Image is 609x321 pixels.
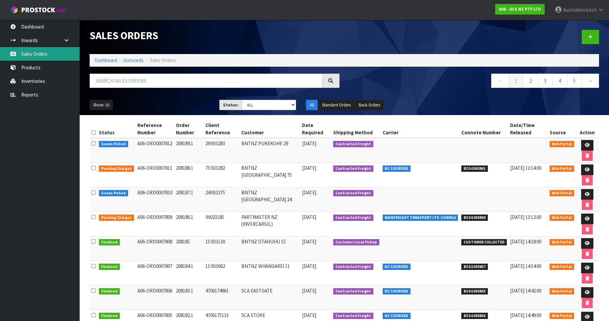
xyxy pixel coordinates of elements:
td: 4706174961 [204,286,240,310]
th: Action [576,120,599,138]
td: BNTNZ [GEOGRAPHIC_DATA] 24 [240,187,300,212]
span: [DATE] 14:49:00 [510,312,541,318]
span: Finalised [99,313,120,319]
a: Outwards [123,57,144,63]
span: Contracted Freight [333,165,373,172]
span: BZGG003861 [461,165,488,172]
span: Contracted Freight [333,264,373,270]
span: NZ COURIERS [383,165,411,172]
th: Date Required [300,120,332,138]
td: A06-ORD0007809 [136,212,175,236]
span: Web Portal [550,141,574,148]
input: Search sales orders [90,74,322,88]
th: Client Reference [204,120,240,138]
button: Standard Orders [318,100,354,110]
span: Pending Charges [99,165,134,172]
td: A06-ORD0007806 [136,286,175,310]
span: NZ COURIERS [383,264,411,270]
span: [DATE] [302,214,316,220]
td: BNTNZ [GEOGRAPHIC_DATA] 75 [240,163,300,187]
span: Finalised [99,264,120,270]
span: Contracted Freight [333,313,373,319]
span: Goods Picked [99,141,128,148]
img: cube-alt.png [10,6,18,14]
span: CUSTOMER COLLECTED [461,239,507,246]
span: Contracted Freight [333,215,373,221]
span: [DATE] 13:14:00 [510,165,541,171]
td: 208183.1 [174,286,204,310]
span: [DATE] [302,165,316,171]
a: 4 [552,74,567,88]
span: [DATE] [302,263,316,269]
th: Order Number [174,120,204,138]
span: BZGG003856 [461,313,488,319]
strong: A06 - ACS NZ PTY LTD [499,6,541,12]
span: [DATE] 13:12:00 [510,214,541,220]
td: A06-ORD0007810 [136,187,175,212]
span: [DATE] 14:54:00 [510,263,541,269]
td: 208184.1 [174,261,204,286]
span: [DATE] 14:18:00 [510,238,541,245]
td: 29:933283 [204,138,240,163]
td: A06-ORD0007807 [136,261,175,286]
th: Shipping Method [332,120,381,138]
small: WMS [56,7,67,14]
td: 208186.1 [174,212,204,236]
th: Date/Time Released [508,120,548,138]
th: Source [548,120,576,138]
span: Finalised [99,239,120,246]
td: 208185 [174,236,204,261]
a: → [581,74,599,88]
span: Finalised [99,288,120,295]
span: Pending Charges [99,215,134,221]
span: MAINFREIGHT TRANSPORT LTD -CONWLA [383,215,458,221]
td: 24:933275 [204,187,240,212]
a: ← [491,74,509,88]
span: [DATE] [302,312,316,318]
span: Web Portal [550,264,574,270]
td: PARTMASTER NZ (INVERCARGIL) [240,212,300,236]
td: A06-ORD0007808 [136,236,175,261]
span: [DATE] [302,140,316,147]
span: ProStock [21,6,55,14]
td: 208187.1 [174,187,204,212]
a: 3 [538,74,553,88]
a: 5 [567,74,582,88]
span: Goods Picked [99,190,128,197]
span: Web Portal [550,190,574,197]
td: A06-ORD0007812 [136,138,175,163]
span: [DATE] [302,288,316,294]
button: All [306,100,318,110]
td: 208189.1 [174,138,204,163]
td: SCA EASTGATE [240,286,300,310]
span: [DATE] 14:42:00 [510,288,541,294]
span: Web Portal [550,288,574,295]
span: [DATE] [302,238,316,245]
span: BZGG003855 [461,288,488,295]
th: Customer [240,120,300,138]
span: NZ COURIERS [383,288,411,295]
span: Web Portal [550,239,574,246]
nav: Page navigation [349,74,599,90]
td: IN023185 [204,212,240,236]
th: Status [97,120,136,138]
a: 2 [523,74,538,88]
span: Web Portal [550,215,574,221]
td: 15:933130 [204,236,240,261]
td: 11:933062 [204,261,240,286]
td: BNTNZ PUKEKOHE 29 [240,138,300,163]
span: Sales Orders [150,57,176,63]
td: 75:933282 [204,163,240,187]
td: BNTNZ OTAHUHU 15 [240,236,300,261]
span: Australianclutch [563,7,597,13]
th: Connote Number [460,120,508,138]
span: Contracted Freight [333,288,373,295]
span: Contracted Freight [333,190,373,197]
h1: Sales Orders [90,30,340,41]
span: [DATE] [302,189,316,196]
td: BNTNZ WHANGAREI 11 [240,261,300,286]
td: 208188.1 [174,163,204,187]
span: BZGG003857 [461,264,488,270]
th: Carrier [381,120,460,138]
a: 1 [508,74,523,88]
